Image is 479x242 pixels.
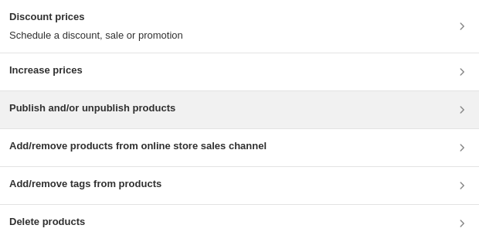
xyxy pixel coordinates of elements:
[9,63,83,78] h3: Increase prices
[9,138,267,154] h3: Add/remove products from online store sales channel
[9,28,183,43] p: Schedule a discount, sale or promotion
[9,101,175,116] h3: Publish and/or unpublish products
[9,214,85,230] h3: Delete products
[9,176,161,192] h3: Add/remove tags from products
[9,9,183,25] h3: Discount prices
